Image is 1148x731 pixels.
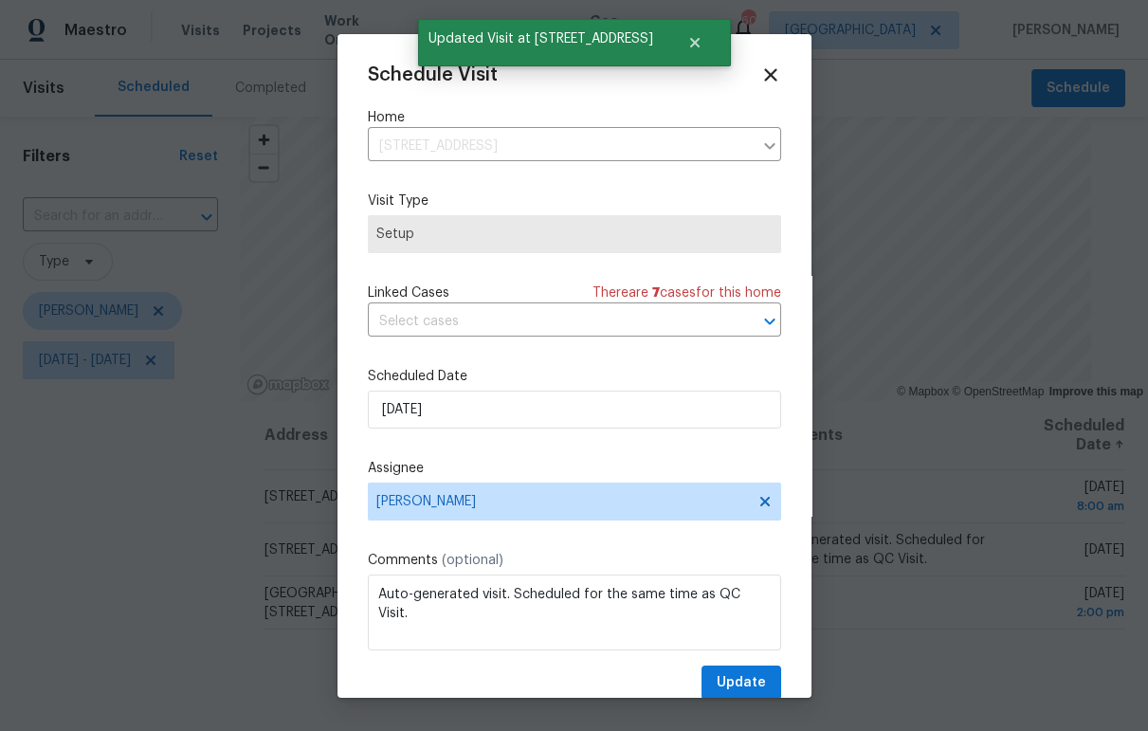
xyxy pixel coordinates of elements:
span: Update [717,671,766,695]
label: Scheduled Date [368,367,781,386]
textarea: Auto-generated visit. Scheduled for the same time as QC Visit. [368,575,781,650]
label: Home [368,108,781,127]
span: Setup [376,225,773,244]
button: Open [756,308,783,335]
span: Close [760,64,781,85]
span: Linked Cases [368,283,449,302]
span: [PERSON_NAME] [376,494,748,509]
label: Assignee [368,459,781,478]
input: M/D/YYYY [368,391,781,429]
button: Close [664,24,726,62]
input: Select cases [368,307,728,337]
label: Visit Type [368,192,781,210]
span: There are case s for this home [592,283,781,302]
span: Updated Visit at [STREET_ADDRESS] [418,19,664,59]
input: Enter in an address [368,132,753,161]
span: (optional) [442,554,503,567]
label: Comments [368,551,781,570]
span: Schedule Visit [368,65,498,84]
span: 7 [652,286,660,300]
button: Update [702,666,781,701]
